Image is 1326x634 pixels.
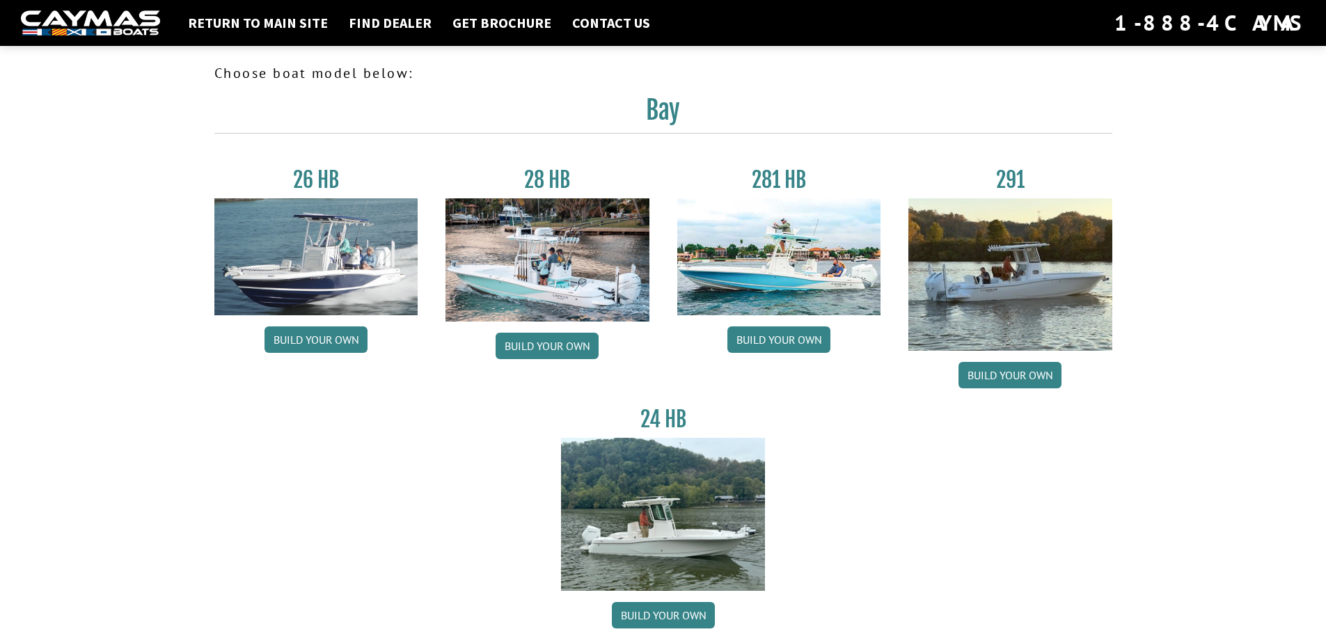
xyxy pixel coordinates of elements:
img: 28-hb-twin.jpg [677,198,881,315]
a: Get Brochure [445,14,558,32]
a: Build your own [265,326,368,353]
h3: 281 HB [677,167,881,193]
a: Build your own [496,333,599,359]
h3: 28 HB [445,167,649,193]
img: 291_Thumbnail.jpg [908,198,1112,351]
a: Find Dealer [342,14,439,32]
img: white-logo-c9c8dbefe5ff5ceceb0f0178aa75bf4bb51f6bca0971e226c86eb53dfe498488.png [21,10,160,36]
img: 28_hb_thumbnail_for_caymas_connect.jpg [445,198,649,322]
a: Contact Us [565,14,657,32]
h3: 24 HB [561,406,765,432]
h3: 291 [908,167,1112,193]
a: Build your own [958,362,1061,388]
p: Choose boat model below: [214,63,1112,84]
h2: Bay [214,95,1112,134]
a: Return to main site [181,14,335,32]
h3: 26 HB [214,167,418,193]
a: Build your own [612,602,715,628]
img: 26_new_photo_resized.jpg [214,198,418,315]
a: Build your own [727,326,830,353]
div: 1-888-4CAYMAS [1114,8,1305,38]
img: 24_HB_thumbnail.jpg [561,438,765,590]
